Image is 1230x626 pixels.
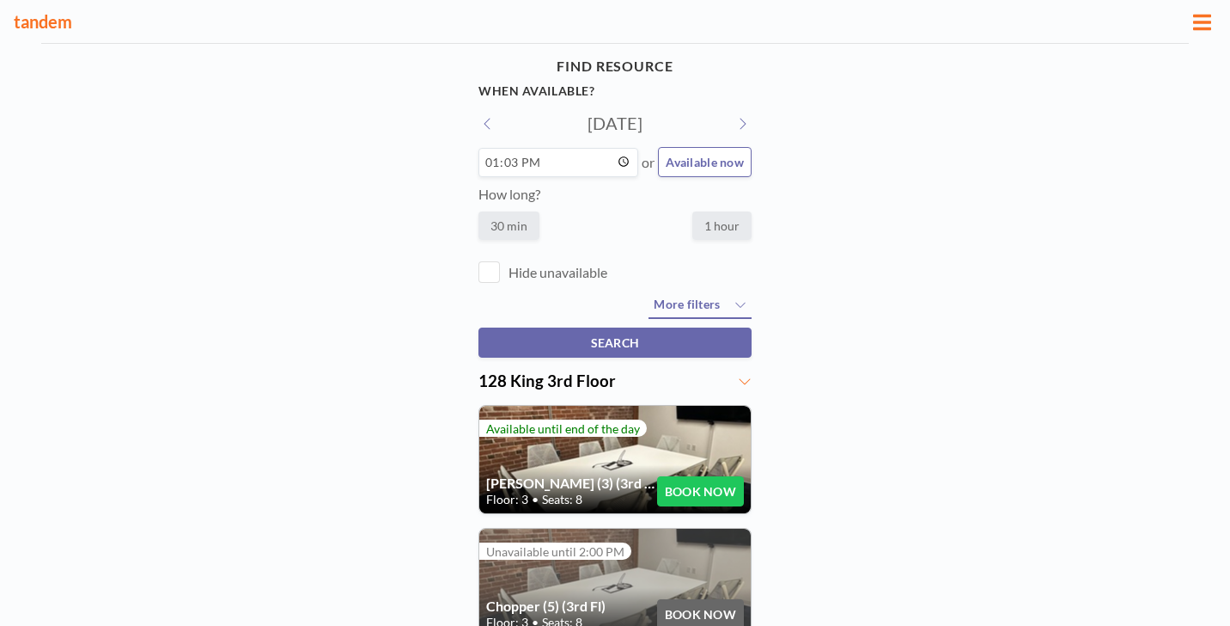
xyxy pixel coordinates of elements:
[532,492,539,507] span: •
[508,264,607,281] label: Hide unavailable
[648,292,752,319] button: More filters
[642,154,655,171] span: or
[486,492,528,507] span: Floor: 3
[478,371,616,390] span: 128 King 3rd Floor
[14,11,1188,33] h3: tandem
[478,328,752,358] button: SEARCH
[654,297,720,311] span: More filters
[692,212,752,240] label: 1 hour
[657,476,744,506] button: BOOK NOW
[478,186,540,202] label: How long?
[486,475,657,492] h4: [PERSON_NAME] (3) (3rd Fl)
[486,598,657,615] h4: Chopper (5) (3rd Fl)
[478,51,752,82] h4: FIND RESOURCE
[658,147,752,177] button: Available now
[542,492,582,507] span: Seats: 8
[478,212,539,240] label: 30 min
[486,544,624,559] span: Unavailable until 2:00 PM
[666,155,744,169] span: Available now
[591,335,640,350] span: SEARCH
[486,421,640,436] span: Available until end of the day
